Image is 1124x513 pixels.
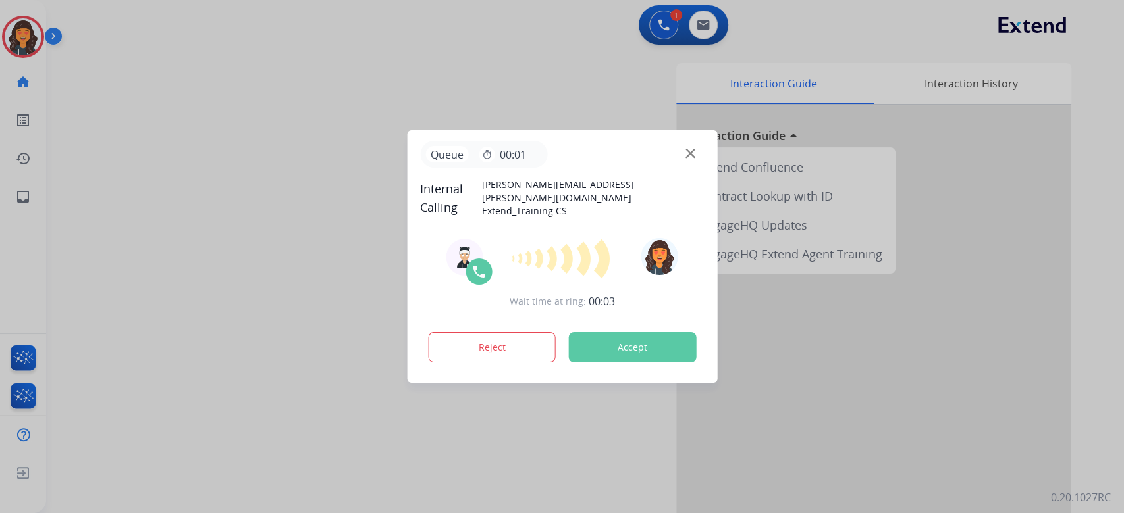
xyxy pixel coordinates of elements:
[471,264,487,280] img: call-icon
[428,332,556,362] button: Reject
[482,178,704,205] p: [PERSON_NAME][EMAIL_ADDRESS][PERSON_NAME][DOMAIN_NAME]
[482,205,704,218] p: Extend_Training CS
[481,149,492,160] mat-icon: timer
[568,332,696,362] button: Accept
[420,180,482,216] span: Internal Calling
[641,238,678,275] img: avatar
[510,295,586,308] span: Wait time at ring:
[500,147,526,162] span: 00:01
[685,149,695,159] img: close-button
[589,293,615,309] span: 00:03
[425,146,468,162] p: Queue
[1051,489,1111,505] p: 0.20.1027RC
[454,247,475,268] img: agent-avatar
